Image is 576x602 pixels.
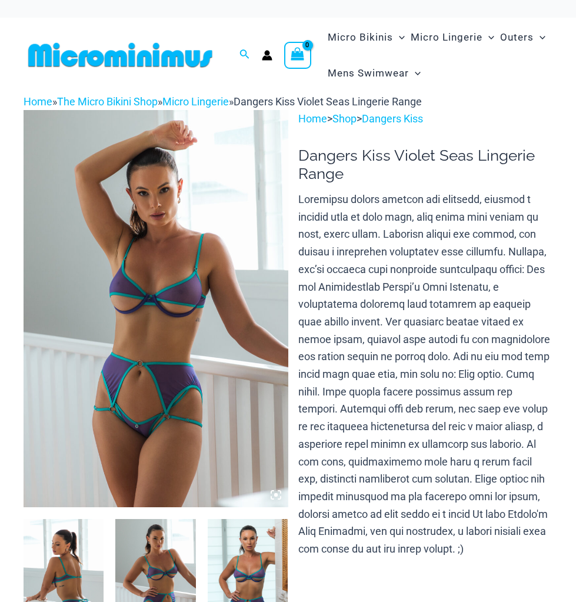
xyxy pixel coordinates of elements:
[262,50,272,61] a: Account icon link
[328,22,393,52] span: Micro Bikinis
[411,22,482,52] span: Micro Lingerie
[500,22,534,52] span: Outers
[57,95,158,108] a: The Micro Bikini Shop
[24,110,288,507] img: Dangers Kiss Violet Seas 1060 Bra 6060 Thong 1760 Garter
[284,42,311,69] a: View Shopping Cart, empty
[393,22,405,52] span: Menu Toggle
[239,48,250,62] a: Search icon link
[298,112,327,125] a: Home
[24,95,422,108] span: » » »
[534,22,545,52] span: Menu Toggle
[482,22,494,52] span: Menu Toggle
[325,19,408,55] a: Micro BikinisMenu ToggleMenu Toggle
[298,191,552,558] p: Loremipsu dolors ametcon adi elitsedd, eiusmod t incidid utla et dolo magn, aliq enima mini venia...
[234,95,422,108] span: Dangers Kiss Violet Seas Lingerie Range
[24,42,217,68] img: MM SHOP LOGO FLAT
[298,110,552,128] p: > >
[409,58,421,88] span: Menu Toggle
[497,19,548,55] a: OutersMenu ToggleMenu Toggle
[362,112,423,125] a: Dangers Kiss
[162,95,229,108] a: Micro Lingerie
[24,95,52,108] a: Home
[332,112,357,125] a: Shop
[408,19,497,55] a: Micro LingerieMenu ToggleMenu Toggle
[325,55,424,91] a: Mens SwimwearMenu ToggleMenu Toggle
[323,18,552,93] nav: Site Navigation
[298,147,552,183] h1: Dangers Kiss Violet Seas Lingerie Range
[328,58,409,88] span: Mens Swimwear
